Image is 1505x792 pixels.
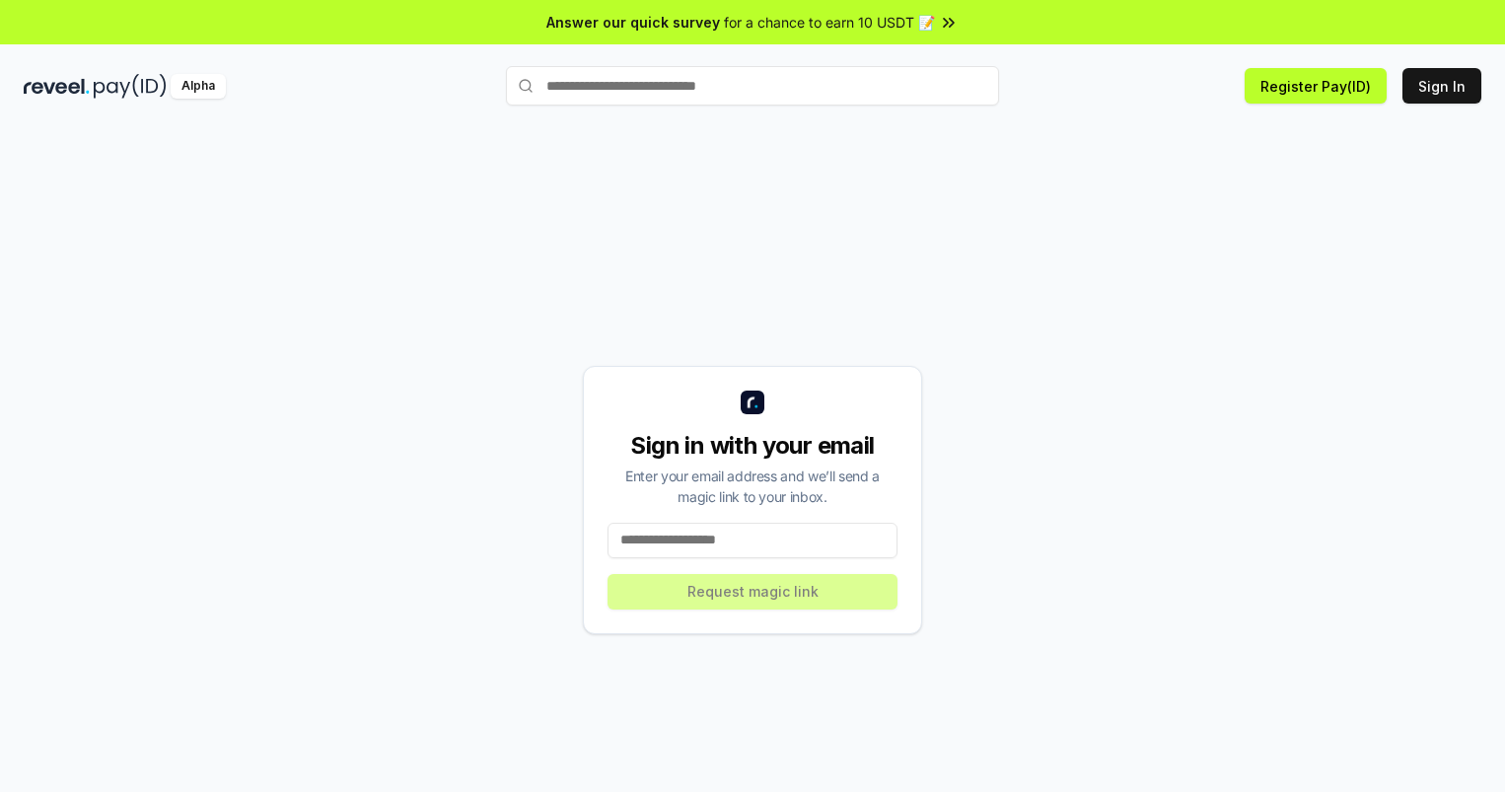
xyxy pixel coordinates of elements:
span: for a chance to earn 10 USDT 📝 [724,12,935,33]
img: pay_id [94,74,167,99]
img: reveel_dark [24,74,90,99]
div: Alpha [171,74,226,99]
button: Sign In [1402,68,1481,104]
span: Answer our quick survey [546,12,720,33]
img: logo_small [741,391,764,414]
div: Sign in with your email [608,430,897,462]
div: Enter your email address and we’ll send a magic link to your inbox. [608,466,897,507]
button: Register Pay(ID) [1245,68,1387,104]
